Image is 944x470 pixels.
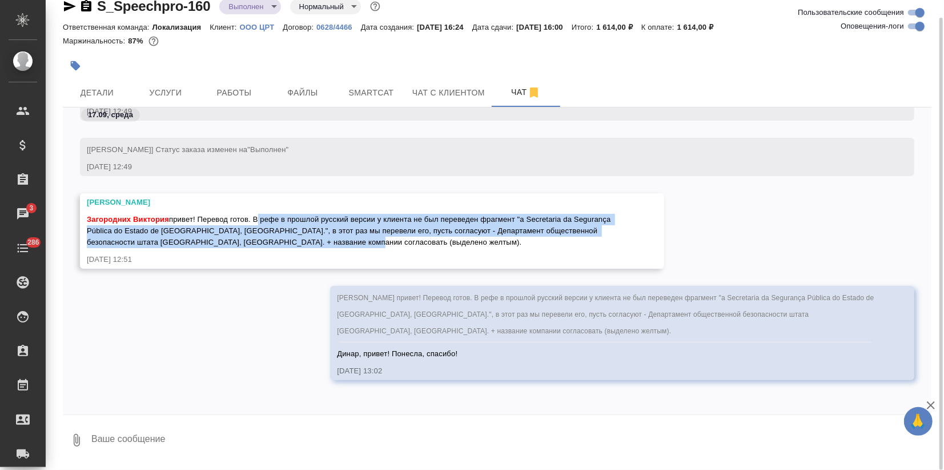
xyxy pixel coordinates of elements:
[3,200,43,228] a: 3
[87,254,624,265] div: [DATE] 12:51
[21,237,46,248] span: 286
[63,53,88,78] button: Добавить тэг
[527,86,541,99] svg: Отписаться
[841,21,904,32] span: Оповещения-логи
[904,407,933,436] button: 🙏
[909,409,928,433] span: 🙏
[641,23,677,31] p: К оплате:
[417,23,472,31] p: [DATE] 16:24
[275,86,330,100] span: Файлы
[361,23,417,31] p: Дата создания:
[225,2,267,11] button: Выполнен
[516,23,572,31] p: [DATE] 16:00
[337,294,876,335] span: [PERSON_NAME] привет! Перевод готов. В рефе в прошлой русский версии у клиента не был переведен ф...
[283,23,316,31] p: Договор:
[472,23,516,31] p: Дата сдачи:
[210,23,239,31] p: Клиент:
[316,23,361,31] p: 0628/4466
[596,23,641,31] p: 1 614,00 ₽
[87,145,288,154] span: [[PERSON_NAME]] Статус заказа изменен на
[152,23,210,31] p: Локализация
[247,145,288,154] span: "Выполнен"
[70,86,124,100] span: Детали
[344,86,399,100] span: Smartcat
[63,37,128,45] p: Маржинальность:
[87,161,874,173] div: [DATE] 12:49
[87,197,624,208] div: [PERSON_NAME]
[296,2,347,11] button: Нормальный
[499,85,553,99] span: Чат
[88,109,133,121] p: 17.09, среда
[146,34,161,49] button: 171.08 RUB;
[677,23,722,31] p: 1 614,00 ₽
[138,86,193,100] span: Услуги
[572,23,596,31] p: Итого:
[337,349,457,358] span: Динар, привет! Понесла, спасибо!
[63,23,152,31] p: Ответственная команда:
[412,86,485,100] span: Чат с клиентом
[128,37,146,45] p: 87%
[87,215,169,224] span: Загородних Виктория
[22,202,40,214] span: 3
[3,234,43,262] a: 286
[207,86,262,100] span: Работы
[316,22,361,31] a: 0628/4466
[240,23,283,31] p: OOO ЦРТ
[240,22,283,31] a: OOO ЦРТ
[798,7,904,18] span: Пользовательские сообщения
[337,365,874,377] div: [DATE] 13:02
[87,215,613,246] span: привет! Перевод готов. В рефе в прошлой русский версии у клиента не был переведен фрагмент "a Sec...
